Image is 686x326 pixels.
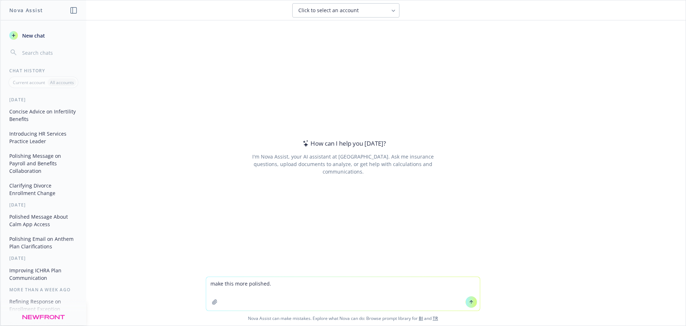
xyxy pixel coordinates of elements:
[6,296,80,315] button: Refining Response on Enrollment Exception
[419,315,423,321] a: BI
[298,7,359,14] span: Click to select an account
[6,211,80,230] button: Polished Message About Calm App Access
[206,277,480,311] textarea: make this more polished.
[6,150,80,177] button: Polishing Message on Payroll and Benefits Collaboration
[21,32,45,39] span: New chat
[3,311,683,326] span: Nova Assist can make mistakes. Explore what Nova can do: Browse prompt library for and
[50,79,74,86] p: All accounts
[1,255,86,261] div: [DATE]
[1,68,86,74] div: Chat History
[433,315,438,321] a: TR
[6,128,80,147] button: Introducing HR Services Practice Leader
[242,153,443,175] div: I'm Nova Assist, your AI assistant at [GEOGRAPHIC_DATA]. Ask me insurance questions, upload docum...
[6,29,80,42] button: New chat
[6,106,80,125] button: Concise Advice on Infertility Benefits
[292,3,399,18] button: Click to select an account
[13,79,45,86] p: Current account
[6,264,80,284] button: Improving ICHRA Plan Communication
[21,48,78,58] input: Search chats
[6,233,80,252] button: Polishing Email on Anthem Plan Clarifications
[1,287,86,293] div: More than a week ago
[1,97,86,103] div: [DATE]
[9,6,43,14] h1: Nova Assist
[1,202,86,208] div: [DATE]
[6,180,80,199] button: Clarifying Divorce Enrollment Change
[300,139,386,148] div: How can I help you [DATE]?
